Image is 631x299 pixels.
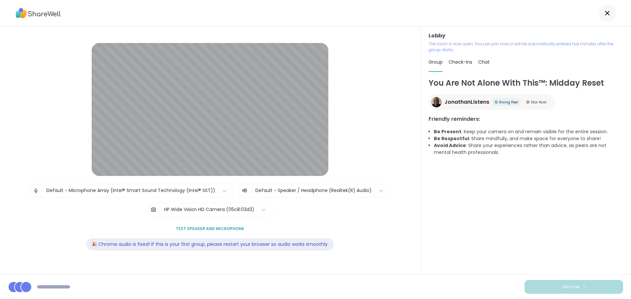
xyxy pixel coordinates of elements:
h1: You Are Not Alone With This™: Midday Reset [429,77,623,89]
img: JonathanListens [431,97,442,107]
b: Be Respectful [434,135,469,142]
b: Be Present [434,128,461,135]
span: | [250,187,252,195]
button: Join now [525,280,623,294]
li: : Share mindfully, and make space for everyone to share! [434,135,623,142]
span: Test speaker and microphone [176,226,244,232]
li: : Keep your camera on and remain visible for the entire session. [434,128,623,135]
button: Test speaker and microphone [173,222,247,236]
img: ShareWell Logo [16,6,61,21]
div: 🎉 Chrome audio is fixed! If this is your first group, please restart your browser so audio works ... [86,238,334,250]
p: The room is now open. You can join now or will be automatically entered five minutes after the gr... [429,41,623,53]
img: ShareWell Logomark [582,285,586,288]
h3: Lobby [429,32,623,40]
span: | [159,203,161,216]
span: Check-ins [449,59,472,65]
span: | [41,184,43,197]
b: Avoid Advice [434,142,466,149]
a: JonathanListensJonathanListensRising PeerRising PeerStar HostStar Host [429,94,554,110]
span: JonathanListens [444,98,489,106]
span: Group [429,59,443,65]
div: HP Wide Vision HD Camera (05c8:03d3) [164,206,254,213]
span: Star Host [531,100,547,105]
img: Star Host [526,100,529,104]
img: Camera [151,203,156,216]
span: Join now [562,284,580,290]
span: Rising Peer [499,100,518,105]
li: : Share your experiences rather than advice, as peers are not mental health professionals. [434,142,623,156]
img: Rising Peer [495,100,498,104]
div: Default - Microphone Array (Intel® Smart Sound Technology (Intel® SST)) [46,187,215,194]
h3: Friendly reminders: [429,115,623,123]
span: Chat [478,59,490,65]
img: Microphone [33,184,39,197]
